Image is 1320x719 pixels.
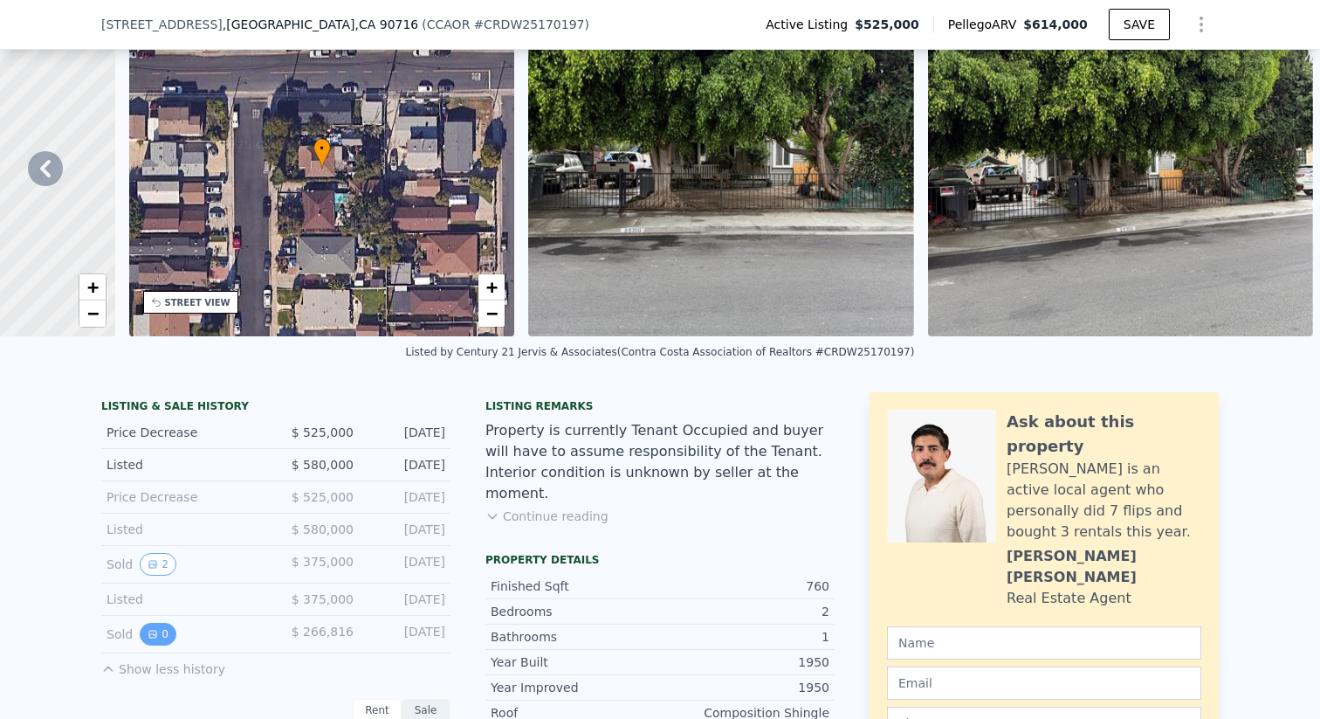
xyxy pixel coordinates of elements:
[485,553,835,567] div: Property details
[368,553,445,576] div: [DATE]
[107,553,262,576] div: Sold
[485,399,835,413] div: Listing remarks
[486,302,498,324] span: −
[887,626,1201,660] input: Name
[1007,588,1131,609] div: Real Estate Agent
[1007,410,1201,459] div: Ask about this property
[660,577,829,595] div: 760
[86,276,98,298] span: +
[368,623,445,646] div: [DATE]
[491,628,660,646] div: Bathrooms
[485,420,835,504] div: Property is currently Tenant Occupied and buyer will have to assume responsibility of the Tenant....
[292,555,354,569] span: $ 375,000
[368,456,445,474] div: [DATE]
[292,425,354,439] span: $ 525,000
[478,301,505,327] a: Zoom out
[107,591,262,608] div: Listed
[292,625,354,639] span: $ 266,816
[478,274,505,301] a: Zoom in
[1007,459,1201,543] div: [PERSON_NAME] is an active local agent who personally did 7 flips and bought 3 rentals this year.
[107,521,262,538] div: Listed
[855,16,919,33] span: $525,000
[1007,546,1201,588] div: [PERSON_NAME] [PERSON_NAME]
[1023,17,1088,31] span: $614,000
[491,603,660,620] div: Bedrooms
[107,456,262,474] div: Listed
[928,1,1314,336] img: Sale: 167295421 Parcel: 47389319
[491,577,660,595] div: Finished Sqft
[165,296,230,309] div: STREET VIEW
[948,16,1024,33] span: Pellego ARV
[1184,7,1219,42] button: Show Options
[101,653,225,678] button: Show less history
[486,276,498,298] span: +
[313,141,331,156] span: •
[368,488,445,506] div: [DATE]
[491,679,660,696] div: Year Improved
[292,490,354,504] span: $ 525,000
[313,138,331,169] div: •
[485,508,608,525] button: Continue reading
[107,424,262,441] div: Price Decrease
[79,274,106,301] a: Zoom in
[101,16,223,33] span: [STREET_ADDRESS]
[107,623,262,646] div: Sold
[292,592,354,606] span: $ 375,000
[766,16,855,33] span: Active Listing
[223,16,418,33] span: , [GEOGRAPHIC_DATA]
[491,653,660,671] div: Year Built
[528,1,914,336] img: Sale: 167295421 Parcel: 47389319
[422,16,589,33] div: ( )
[368,521,445,538] div: [DATE]
[660,653,829,671] div: 1950
[368,591,445,608] div: [DATE]
[427,17,471,31] span: CCAOR
[292,522,354,536] span: $ 580,000
[107,488,262,506] div: Price Decrease
[887,667,1201,700] input: Email
[140,623,176,646] button: View historical data
[1109,9,1170,40] button: SAVE
[101,399,450,417] div: LISTING & SALE HISTORY
[368,424,445,441] div: [DATE]
[406,346,915,358] div: Listed by Century 21 Jervis & Associates (Contra Costa Association of Realtors #CRDW25170197)
[660,679,829,696] div: 1950
[140,553,176,576] button: View historical data
[473,17,584,31] span: # CRDW25170197
[660,628,829,646] div: 1
[79,301,106,327] a: Zoom out
[354,17,418,31] span: , CA 90716
[86,302,98,324] span: −
[292,458,354,472] span: $ 580,000
[660,603,829,620] div: 2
